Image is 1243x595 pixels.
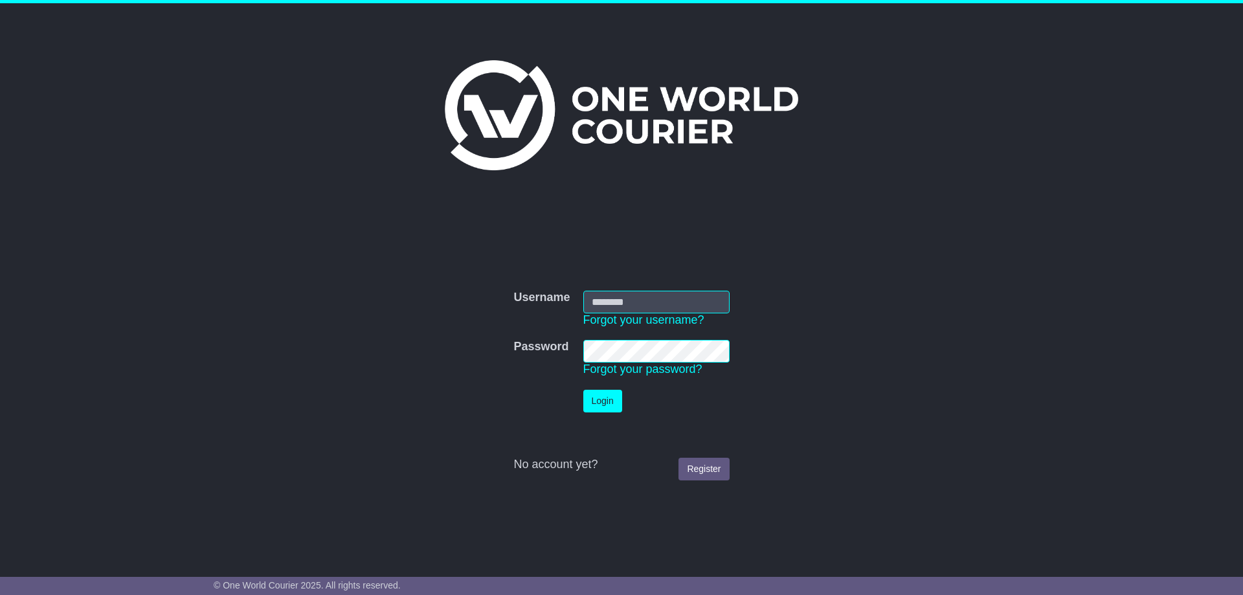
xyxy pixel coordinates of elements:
a: Forgot your username? [583,313,704,326]
button: Login [583,390,622,412]
div: No account yet? [513,458,729,472]
label: Password [513,340,568,354]
a: Register [678,458,729,480]
label: Username [513,291,570,305]
a: Forgot your password? [583,363,702,376]
img: One World [445,60,798,170]
span: © One World Courier 2025. All rights reserved. [214,580,401,590]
